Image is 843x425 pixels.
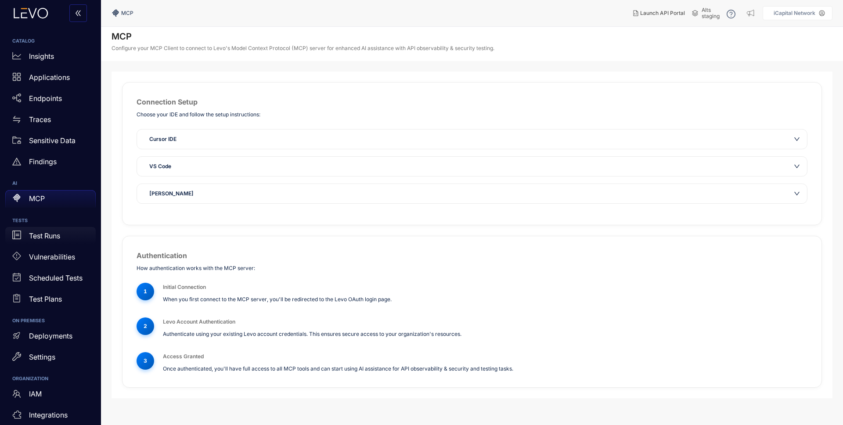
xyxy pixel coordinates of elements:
button: double-left [69,4,87,22]
span: warning [12,157,21,166]
span: VS Code [149,162,171,171]
p: How authentication works with the MCP server: [137,264,807,272]
span: Alts staging [702,7,720,19]
h4: MCP [112,31,494,42]
h6: CATALOG [12,39,89,44]
h2: Connection Setup [137,97,807,107]
span: team [12,389,21,398]
span: MCP [121,10,133,16]
p: iCapital Network [774,10,815,16]
h2: Authentication [137,250,807,261]
span: swap [12,115,21,124]
button: Launch API Portal [626,6,692,20]
p: Sensitive Data [29,137,76,144]
a: Insights [5,47,96,68]
h3: Access Granted [163,352,807,361]
span: Launch API Portal [640,10,685,16]
p: Configure your MCP Client to connect to Levo's Model Context Protocol (MCP) server for enhanced A... [112,45,494,51]
a: Traces [5,111,96,132]
h3: Levo Account Authentication [163,317,807,326]
a: Test Plans [5,290,96,311]
p: Test Plans [29,295,62,303]
p: Findings [29,158,57,166]
h6: AI [12,181,89,186]
h6: TESTS [12,218,89,223]
a: Applications [5,68,96,90]
p: Settings [29,353,55,361]
span: down [794,136,800,142]
p: MCP [29,194,45,202]
a: MCP [5,190,96,211]
p: Authenticate using your existing Levo account credentials. This ensures secure access to your org... [163,330,807,338]
a: Deployments [5,327,96,348]
p: When you first connect to the MCP server, you'll be redirected to the Levo OAuth login page. [163,295,807,303]
span: Cursor IDE [149,135,177,144]
p: Insights [29,52,54,60]
p: Test Runs [29,232,60,240]
span: [PERSON_NAME] [149,189,194,198]
h6: ON PREMISES [12,318,89,324]
p: Deployments [29,332,72,340]
a: Vulnerabilities [5,248,96,269]
span: down [794,191,800,197]
p: Applications [29,73,70,81]
a: Findings [5,153,96,174]
div: 2 [137,317,154,335]
p: Traces [29,115,51,123]
p: Once authenticated, you'll have full access to all MCP tools and can start using AI assistance fo... [163,364,807,373]
h3: Initial Connection [163,283,807,292]
a: Settings [5,348,96,369]
span: double-left [75,10,82,18]
div: 3 [137,352,154,370]
p: Choose your IDE and follow the setup instructions: [137,111,807,119]
a: Endpoints [5,90,96,111]
div: 1 [137,283,154,300]
p: Integrations [29,411,68,419]
span: down [794,163,800,169]
p: IAM [29,390,42,398]
a: Test Runs [5,227,96,248]
h6: ORGANIZATION [12,376,89,382]
p: Endpoints [29,94,62,102]
p: Vulnerabilities [29,253,75,261]
a: Scheduled Tests [5,269,96,290]
a: IAM [5,385,96,407]
p: Scheduled Tests [29,274,83,282]
a: Sensitive Data [5,132,96,153]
